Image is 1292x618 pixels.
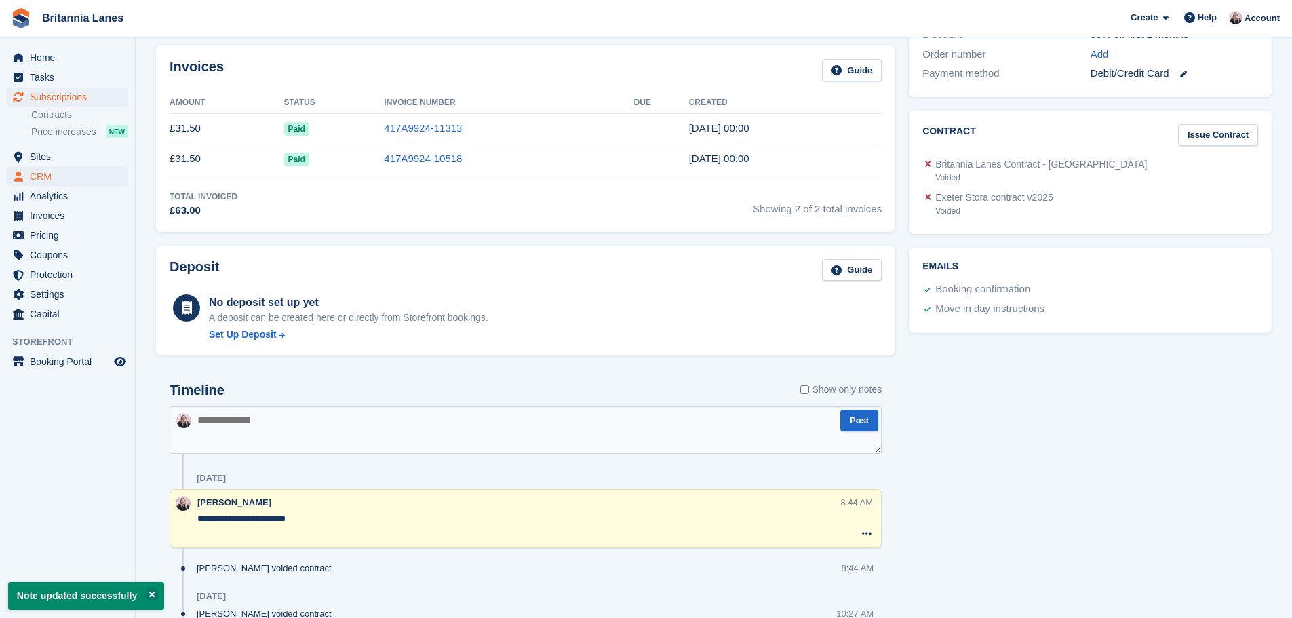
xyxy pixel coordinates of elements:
span: Analytics [30,187,111,206]
a: menu [7,147,128,166]
a: menu [7,167,128,186]
span: Booking Portal [30,352,111,371]
div: Move in day instructions [935,301,1044,317]
span: Storefront [12,335,135,349]
a: menu [7,206,128,225]
a: menu [7,226,128,245]
img: Alexandra Lane [1229,11,1242,24]
div: Order number [922,47,1090,62]
th: Due [634,92,689,114]
span: Sites [30,147,111,166]
th: Amount [170,92,284,114]
label: Show only notes [800,383,882,397]
div: Voided [935,205,1053,217]
span: Tasks [30,68,111,87]
span: Create [1131,11,1158,24]
div: No deposit set up yet [209,294,488,311]
img: Alexandra Lane [176,413,191,428]
a: menu [7,48,128,67]
a: Preview store [112,353,128,370]
a: menu [7,305,128,324]
div: Set Up Deposit [209,328,277,342]
div: Booking confirmation [935,282,1030,298]
span: Coupons [30,246,111,265]
p: A deposit can be created here or directly from Storefront bookings. [209,311,488,325]
h2: Emails [922,261,1258,272]
h2: Invoices [170,59,224,81]
div: £63.00 [170,203,237,218]
h2: Timeline [170,383,224,398]
div: Payment method [922,66,1090,81]
div: [PERSON_NAME] voided contract [197,562,338,575]
a: Issue Contract [1178,124,1258,147]
span: Account [1245,12,1280,25]
th: Status [284,92,385,114]
p: Note updated successfully [8,582,164,610]
a: Guide [822,59,882,81]
a: menu [7,265,128,284]
a: menu [7,68,128,87]
input: Show only notes [800,383,809,397]
span: Paid [284,122,309,136]
a: Price increases NEW [31,124,128,139]
th: Invoice Number [384,92,633,114]
span: Pricing [30,226,111,245]
a: Britannia Lanes [37,7,129,29]
div: 8:44 AM [842,562,874,575]
span: Protection [30,265,111,284]
div: Total Invoiced [170,191,237,203]
time: 2025-08-02 23:00:42 UTC [689,153,749,164]
span: Subscriptions [30,88,111,107]
a: Guide [822,259,882,282]
img: Alexandra Lane [176,496,191,511]
a: 417A9924-10518 [384,153,462,164]
span: Invoices [30,206,111,225]
h2: Deposit [170,259,219,282]
th: Created [689,92,882,114]
a: menu [7,352,128,371]
a: 417A9924-11313 [384,122,462,134]
a: menu [7,246,128,265]
div: Exeter Stora contract v2025 [935,191,1053,205]
button: Post [840,410,878,432]
span: Price increases [31,125,96,138]
div: Britannia Lanes Contract - [GEOGRAPHIC_DATA] [935,157,1147,172]
div: Debit/Credit Card [1091,66,1258,81]
span: Settings [30,285,111,304]
div: Voided [935,172,1147,184]
span: Home [30,48,111,67]
div: 8:44 AM [841,496,874,509]
div: [DATE] [197,591,226,602]
img: stora-icon-8386f47178a22dfd0bd8f6a31ec36ba5ce8667c1dd55bd0f319d3a0aa187defe.svg [11,8,31,28]
div: NEW [106,125,128,138]
a: menu [7,88,128,107]
span: Paid [284,153,309,166]
span: Help [1198,11,1217,24]
a: menu [7,187,128,206]
a: Contracts [31,109,128,121]
h2: Contract [922,124,976,147]
a: Add [1091,47,1109,62]
td: £31.50 [170,113,284,144]
span: [PERSON_NAME] [197,497,271,507]
a: Set Up Deposit [209,328,488,342]
div: [DATE] [197,473,226,484]
span: CRM [30,167,111,186]
a: menu [7,285,128,304]
span: Capital [30,305,111,324]
td: £31.50 [170,144,284,174]
span: Showing 2 of 2 total invoices [753,191,882,218]
time: 2025-09-02 23:00:16 UTC [689,122,749,134]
